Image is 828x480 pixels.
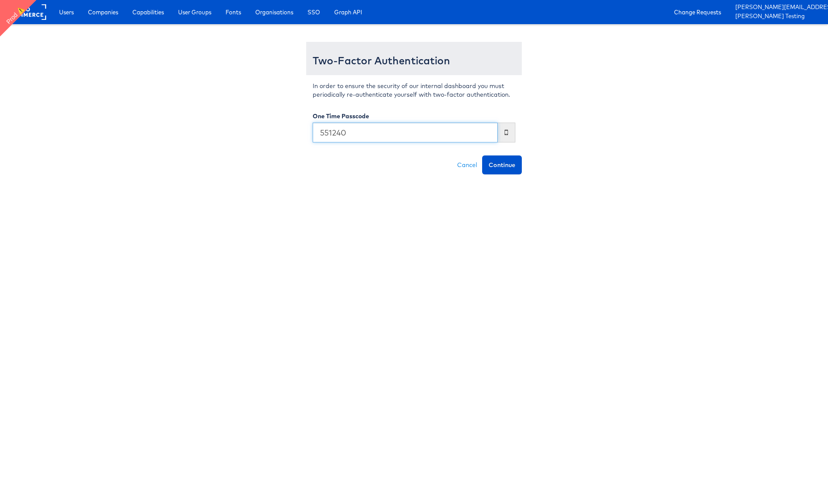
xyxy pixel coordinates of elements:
a: Users [53,4,80,20]
span: User Groups [178,8,211,16]
a: SSO [301,4,326,20]
a: [PERSON_NAME][EMAIL_ADDRESS][PERSON_NAME][DOMAIN_NAME] [735,3,822,12]
span: Companies [88,8,118,16]
span: SSO [307,8,320,16]
a: Fonts [219,4,248,20]
a: [PERSON_NAME] Testing [735,12,822,21]
a: Change Requests [668,4,728,20]
p: In order to ensure the security of our internal dashboard you must periodically re-authenticate y... [313,82,515,99]
h3: Two-Factor Authentication [313,55,515,66]
span: Graph API [334,8,362,16]
a: Cancel [452,155,482,174]
a: Capabilities [126,4,170,20]
span: Organisations [255,8,293,16]
a: Companies [82,4,125,20]
span: Capabilities [132,8,164,16]
button: Continue [482,155,522,174]
a: User Groups [172,4,218,20]
a: Organisations [249,4,300,20]
label: One Time Passcode [313,112,369,120]
a: Graph API [328,4,369,20]
span: Users [59,8,74,16]
input: Enter the code [313,123,498,142]
span: Fonts [226,8,241,16]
